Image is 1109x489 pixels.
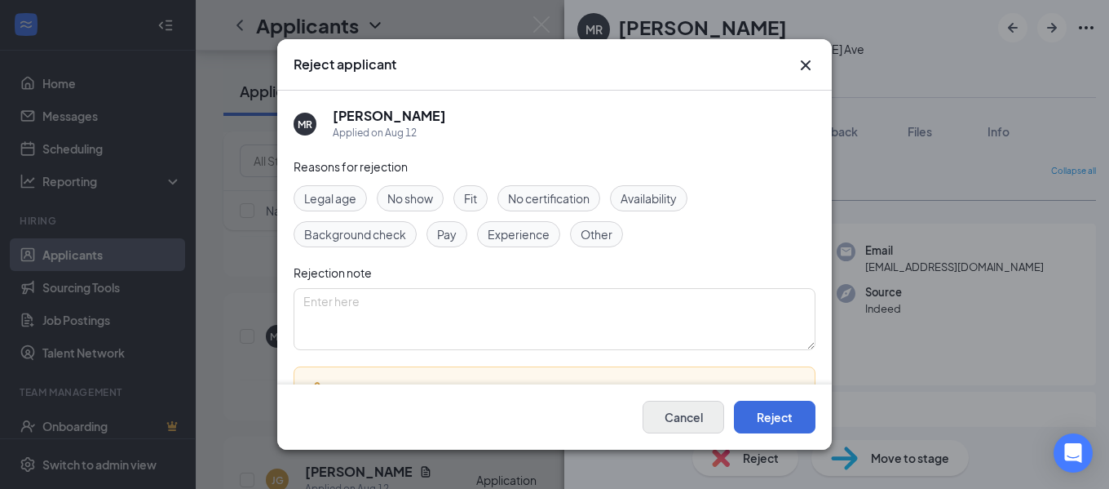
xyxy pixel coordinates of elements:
div: Open Intercom Messenger [1054,433,1093,473]
button: Close [796,56,815,75]
span: No show [387,189,433,207]
div: MR [298,117,312,131]
svg: Cross [796,56,815,75]
span: No certification [508,189,590,207]
span: Background check [304,225,406,243]
h3: Reject applicant [294,56,396,73]
span: Legal age [304,189,356,207]
div: Applied on Aug 12 [333,125,446,141]
button: Cancel [643,401,724,433]
svg: Warning [307,380,327,400]
span: Availability [621,189,677,207]
span: Experience [488,225,550,243]
button: Reject [734,401,815,433]
h5: [PERSON_NAME] [333,107,446,125]
span: Pay [437,225,457,243]
span: Fit [464,189,477,207]
span: Other [581,225,612,243]
span: Rejection note [294,265,372,280]
span: Reasons for rejection [294,159,408,174]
